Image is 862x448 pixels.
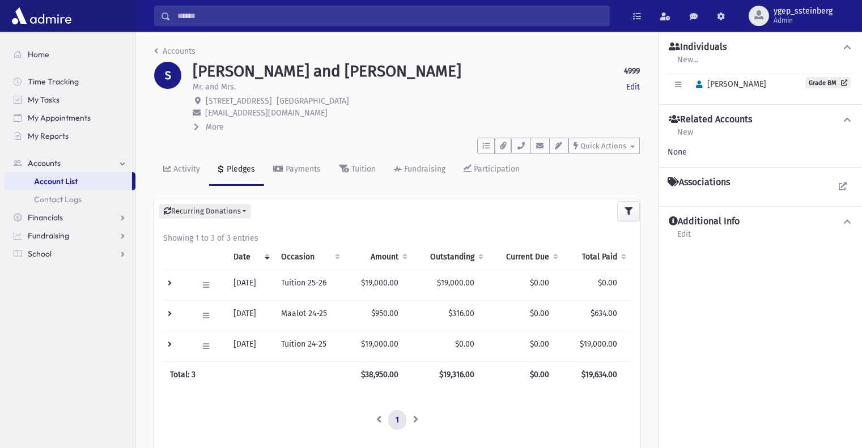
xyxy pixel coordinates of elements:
[345,300,413,331] td: $950.00
[28,212,63,223] span: Financials
[159,204,251,219] button: Recurring Donations
[274,331,344,361] td: Tuition 24-25
[28,49,49,59] span: Home
[448,309,474,318] span: $316.00
[412,361,488,387] th: $19,316.00
[5,245,135,263] a: School
[530,278,549,288] span: $0.00
[28,131,69,141] span: My Reports
[598,278,617,288] span: $0.00
[345,244,413,270] th: Amount: activate to sort column ascending
[5,109,135,127] a: My Appointments
[171,164,200,174] div: Activity
[455,154,529,186] a: Participation
[580,339,617,349] span: $19,000.00
[591,309,617,318] span: $634.00
[774,7,833,16] span: ygep_ssteinberg
[163,361,345,387] th: Total: 3
[9,5,74,27] img: AdmirePro
[488,244,563,270] th: Current Due: activate to sort column ascending
[668,41,853,53] button: Individuals
[274,244,344,270] th: Occasion : activate to sort column ascending
[5,91,135,109] a: My Tasks
[385,154,455,186] a: Fundraising
[437,278,474,288] span: $19,000.00
[28,113,91,123] span: My Appointments
[691,79,766,89] span: [PERSON_NAME]
[5,172,132,190] a: Account List
[669,216,740,228] h4: Additional Info
[5,127,135,145] a: My Reports
[227,270,275,300] td: [DATE]
[488,361,563,387] th: $0.00
[568,138,640,154] button: Quick Actions
[224,164,255,174] div: Pledges
[154,45,196,62] nav: breadcrumb
[388,410,406,430] a: 1
[206,96,272,106] span: [STREET_ADDRESS]
[345,361,413,387] th: $38,950.00
[677,53,699,74] a: New...
[669,41,727,53] h4: Individuals
[193,81,236,93] p: Mr. and Mrs.
[668,177,730,188] h4: Associations
[805,77,851,88] a: Grade BM
[283,164,321,174] div: Payments
[5,190,135,208] a: Contact Logs
[205,108,328,118] span: [EMAIL_ADDRESS][DOMAIN_NAME]
[677,228,691,248] a: Edit
[563,244,631,270] th: Total Paid: activate to sort column ascending
[154,46,196,56] a: Accounts
[154,62,181,89] div: S
[5,208,135,227] a: Financials
[193,121,225,133] button: More
[5,72,135,91] a: Time Tracking
[624,65,640,77] strong: 4999
[402,164,445,174] div: Fundraising
[345,270,413,300] td: $19,000.00
[349,164,376,174] div: Tuition
[677,126,694,146] a: New
[28,76,79,87] span: Time Tracking
[412,244,488,270] th: Outstanding: activate to sort column ascending
[193,62,461,81] h1: [PERSON_NAME] and [PERSON_NAME]
[274,270,344,300] td: Tuition 25-26
[206,122,224,132] span: More
[163,232,631,244] div: Showing 1 to 3 of 3 entries
[455,339,474,349] span: $0.00
[28,249,52,259] span: School
[530,339,549,349] span: $0.00
[345,331,413,361] td: $19,000.00
[34,176,78,186] span: Account List
[5,45,135,63] a: Home
[330,154,385,186] a: Tuition
[774,16,833,25] span: Admin
[5,227,135,245] a: Fundraising
[227,300,275,331] td: [DATE]
[28,95,60,105] span: My Tasks
[28,158,61,168] span: Accounts
[154,154,209,186] a: Activity
[277,96,349,106] span: [GEOGRAPHIC_DATA]
[472,164,520,174] div: Participation
[668,146,853,158] div: None
[274,300,344,331] td: Maalot 24-25
[669,114,752,126] h4: Related Accounts
[563,361,631,387] th: $19,634.00
[626,81,640,93] a: Edit
[668,216,853,228] button: Additional Info
[171,6,609,26] input: Search
[5,154,135,172] a: Accounts
[580,142,626,150] span: Quick Actions
[227,331,275,361] td: [DATE]
[34,194,82,204] span: Contact Logs
[530,309,549,318] span: $0.00
[264,154,330,186] a: Payments
[668,114,853,126] button: Related Accounts
[209,154,264,186] a: Pledges
[227,244,275,270] th: Date: activate to sort column ascending
[28,231,69,241] span: Fundraising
